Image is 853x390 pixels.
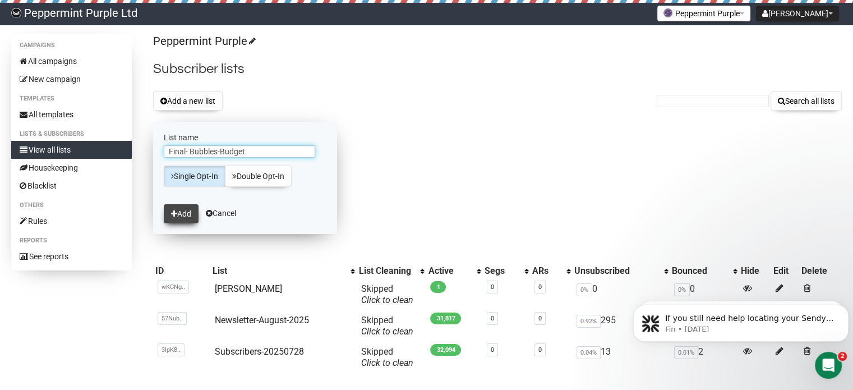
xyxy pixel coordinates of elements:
a: Click to clean [361,295,413,305]
img: 8e84c496d3b51a6c2b78e42e4056443a [11,8,21,18]
li: Campaigns [11,39,132,52]
div: List Cleaning [358,265,414,277]
a: Housekeeping [11,159,132,177]
button: Add [164,204,199,223]
a: See reports [11,247,132,265]
div: Delete [801,265,840,277]
th: Edit: No sort applied, sorting is disabled [771,263,799,279]
a: 0 [538,283,542,291]
iframe: Intercom notifications message [629,281,853,360]
div: Unsubscribed [574,265,658,277]
span: 0.92% [577,315,601,328]
li: Templates [11,92,132,105]
li: Reports [11,234,132,247]
button: [PERSON_NAME] [756,6,839,21]
label: List name [164,132,326,143]
a: Blacklist [11,177,132,195]
a: Rules [11,212,132,230]
a: View all lists [11,141,132,159]
a: Double Opt-In [225,166,292,187]
span: 57Nub.. [158,312,187,325]
th: Delete: No sort applied, sorting is disabled [799,263,842,279]
button: Search all lists [771,91,842,111]
a: New campaign [11,70,132,88]
th: Hide: No sort applied, sorting is disabled [739,263,771,279]
div: Segs [485,265,519,277]
td: 0 [572,279,670,310]
span: 31,817 [430,313,461,324]
th: List: No sort applied, activate to apply an ascending sort [210,263,356,279]
a: Peppermint Purple [153,34,254,48]
td: 295 [572,310,670,342]
button: Peppermint Purple [657,6,750,21]
div: Edit [773,265,797,277]
span: 0.04% [577,346,601,359]
th: ID: No sort applied, sorting is disabled [153,263,210,279]
div: Hide [741,265,769,277]
td: 0 [670,279,739,310]
li: Others [11,199,132,212]
th: Bounced: No sort applied, activate to apply an ascending sort [670,263,739,279]
a: Click to clean [361,357,413,368]
span: 2 [838,352,847,361]
img: 1.png [663,8,672,17]
th: Active: No sort applied, activate to apply an ascending sort [426,263,482,279]
a: 0 [538,346,542,354]
li: Lists & subscribers [11,127,132,141]
a: 0 [491,346,494,354]
span: 1 [430,281,446,293]
div: Active [428,265,471,277]
h2: Subscriber lists [153,59,842,79]
span: Skipped [361,346,413,368]
a: 0 [491,315,494,322]
a: Cancel [206,209,236,218]
input: The name of your new list [164,145,315,158]
div: Bounced [672,265,727,277]
th: ARs: No sort applied, activate to apply an ascending sort [530,263,572,279]
a: Subscribers-20250728 [215,346,304,357]
th: Segs: No sort applied, activate to apply an ascending sort [482,263,530,279]
span: 0% [577,283,592,296]
a: All campaigns [11,52,132,70]
td: 13 [572,342,670,373]
a: 0 [538,315,542,322]
span: 3IpK8.. [158,343,185,356]
span: 32,094 [430,344,461,356]
span: Skipped [361,315,413,337]
a: 0 [491,283,494,291]
button: Add a new list [153,91,223,111]
span: Skipped [361,283,413,305]
iframe: Intercom live chat [815,352,842,379]
a: Click to clean [361,326,413,337]
th: Unsubscribed: No sort applied, activate to apply an ascending sort [572,263,670,279]
a: Newsletter-August-2025 [215,315,309,325]
div: List [213,265,345,277]
div: ARs [532,265,561,277]
a: [PERSON_NAME] [215,283,282,294]
a: All templates [11,105,132,123]
span: wKCNg.. [158,281,189,293]
div: ID [155,265,208,277]
a: Single Opt-In [164,166,225,187]
th: List Cleaning: No sort applied, activate to apply an ascending sort [356,263,426,279]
